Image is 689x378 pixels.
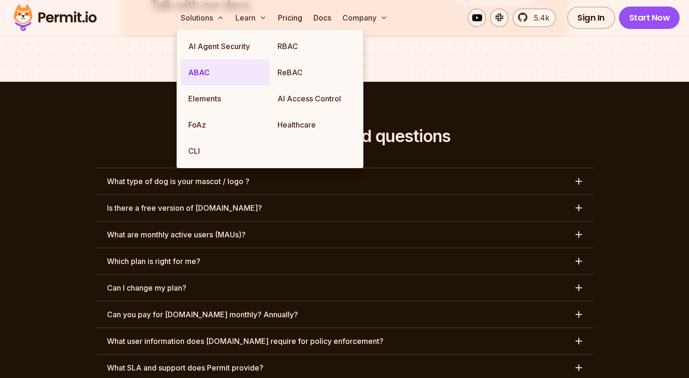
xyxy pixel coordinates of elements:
[619,7,680,29] a: Start Now
[107,282,186,293] h3: Can I change my plan?
[96,328,593,354] button: What user information does [DOMAIN_NAME] require for policy enforcement?
[181,33,270,59] a: AI Agent Security
[232,8,270,27] button: Learn
[270,86,359,112] a: AI Access Control
[567,7,615,29] a: Sign In
[96,248,593,274] button: Which plan is right for me?
[310,8,335,27] a: Docs
[107,202,262,214] h3: Is there a free version of [DOMAIN_NAME]?
[181,112,270,138] a: FoAz
[107,256,200,267] h3: Which plan is right for me?
[96,301,593,328] button: Can you pay for [DOMAIN_NAME] monthly? Annually?
[107,362,263,373] h3: What SLA and support does Permit provide?
[96,127,593,145] h2: Frequently asked questions
[107,229,246,240] h3: What are monthly active users (MAUs)?
[177,8,228,27] button: Solutions
[107,335,384,347] h3: What user information does [DOMAIN_NAME] require for policy enforcement?
[512,8,556,27] a: 5.4k
[528,12,549,23] span: 5.4k
[181,138,270,164] a: CLI
[107,176,249,187] h3: What type of dog is your mascot / logo ?
[96,195,593,221] button: Is there a free version of [DOMAIN_NAME]?
[96,221,593,248] button: What are monthly active users (MAUs)?
[96,168,593,194] button: What type of dog is your mascot / logo ?
[274,8,306,27] a: Pricing
[270,59,359,86] a: ReBAC
[181,86,270,112] a: Elements
[339,8,391,27] button: Company
[96,275,593,301] button: Can I change my plan?
[270,112,359,138] a: Healthcare
[9,2,101,34] img: Permit logo
[270,33,359,59] a: RBAC
[181,59,270,86] a: ABAC
[107,309,298,320] h3: Can you pay for [DOMAIN_NAME] monthly? Annually?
